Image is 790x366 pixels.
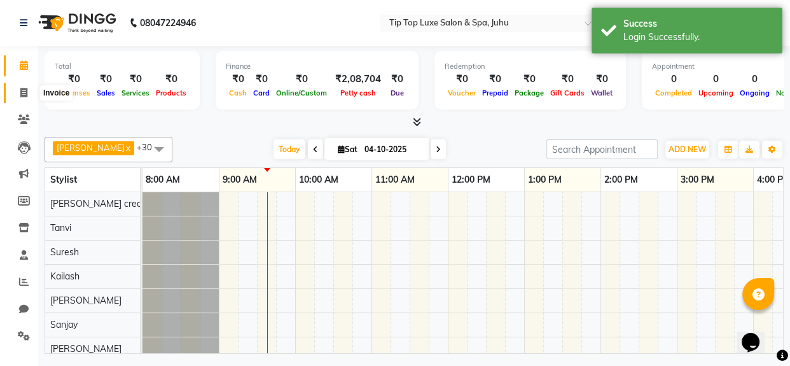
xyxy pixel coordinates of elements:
span: Prepaid [479,88,511,97]
span: Upcoming [695,88,737,97]
span: Products [153,88,190,97]
div: ₹0 [273,72,330,87]
span: Suresh [50,246,79,258]
div: ₹0 [118,72,153,87]
a: 3:00 PM [677,171,717,189]
span: Tanvi [50,222,71,234]
div: ₹0 [547,72,588,87]
div: ₹0 [386,72,408,87]
span: Cash [226,88,250,97]
div: 0 [695,72,737,87]
span: [PERSON_NAME] [50,295,121,306]
button: ADD NEW [665,141,709,158]
div: ₹0 [445,72,479,87]
span: Due [387,88,407,97]
span: Kailash [50,271,80,282]
a: 2:00 PM [601,171,641,189]
div: Total [55,61,190,72]
iframe: chat widget [737,315,777,353]
img: logo [32,5,120,41]
a: 12:00 PM [448,171,494,189]
span: Sales [94,88,118,97]
div: ₹0 [55,72,94,87]
input: 2025-10-04 [361,140,424,159]
span: Ongoing [737,88,773,97]
div: Success [623,17,773,31]
span: Petty cash [337,88,379,97]
span: +30 [137,142,162,152]
span: Sanjay [50,319,78,330]
div: ₹0 [511,72,547,87]
a: 1:00 PM [525,171,565,189]
a: 8:00 AM [142,171,183,189]
div: ₹2,08,704 [330,72,386,87]
a: 11:00 AM [372,171,418,189]
span: [PERSON_NAME] [50,343,121,355]
span: Sat [335,144,361,154]
span: Gift Cards [547,88,588,97]
div: Redemption [445,61,616,72]
div: Invoice [40,85,73,101]
span: [PERSON_NAME] [57,143,125,153]
div: ₹0 [588,72,616,87]
div: 0 [737,72,773,87]
span: Package [511,88,547,97]
span: Wallet [588,88,616,97]
span: [PERSON_NAME] creado [50,198,152,209]
div: ₹0 [479,72,511,87]
span: ADD NEW [669,144,706,154]
a: x [125,143,130,153]
a: 9:00 AM [219,171,260,189]
div: ₹0 [226,72,250,87]
span: Stylist [50,174,77,185]
div: ₹0 [250,72,273,87]
span: Services [118,88,153,97]
b: 08047224946 [140,5,196,41]
a: 10:00 AM [296,171,342,189]
span: Voucher [445,88,479,97]
span: Online/Custom [273,88,330,97]
input: Search Appointment [546,139,658,159]
div: ₹0 [94,72,118,87]
span: Card [250,88,273,97]
span: Today [274,139,305,159]
div: Login Successfully. [623,31,773,44]
div: ₹0 [153,72,190,87]
div: 0 [652,72,695,87]
span: Completed [652,88,695,97]
div: Finance [226,61,408,72]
